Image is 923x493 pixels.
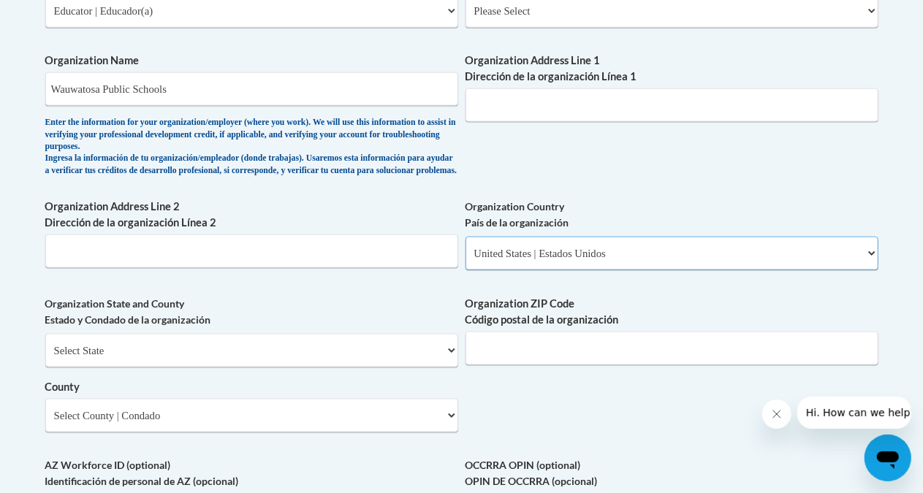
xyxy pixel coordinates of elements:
input: Metadata input [45,72,458,106]
label: AZ Workforce ID (optional) Identificación de personal de AZ (opcional) [45,458,458,490]
label: Organization State and County Estado y Condado de la organización [45,296,458,328]
input: Metadata input [45,234,458,268]
label: County [45,379,458,395]
label: OCCRRA OPIN (optional) OPIN DE OCCRRA (opcional) [466,458,878,490]
iframe: Close message [762,400,791,429]
input: Metadata input [466,88,878,122]
iframe: Message from company [797,397,911,429]
div: Enter the information for your organization/employer (where you work). We will use this informati... [45,117,458,177]
label: Organization Address Line 1 Dirección de la organización Línea 1 [466,53,878,85]
label: Organization Country País de la organización [466,199,878,231]
iframe: Button to launch messaging window [865,435,911,481]
label: Organization ZIP Code Código postal de la organización [466,296,878,328]
label: Organization Name [45,53,458,69]
input: Metadata input [466,332,878,365]
label: Organization Address Line 2 Dirección de la organización Línea 2 [45,199,458,231]
span: Hi. How can we help? [9,10,118,22]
